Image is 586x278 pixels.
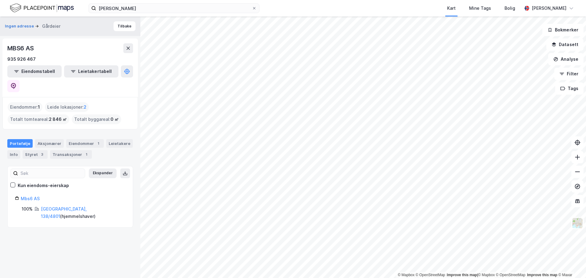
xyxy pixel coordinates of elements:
div: Info [7,150,20,159]
a: Improve this map [447,273,477,277]
button: Eiendomstabell [7,65,62,78]
div: Leietakere [106,139,133,148]
a: Mbs6 AS [21,196,40,201]
button: Filter [554,68,584,80]
button: Leietakertabell [64,65,118,78]
span: 2 [84,103,86,111]
a: Improve this map [527,273,557,277]
button: Tags [555,82,584,95]
div: Aksjonærer [35,139,64,148]
div: Portefølje [7,139,33,148]
span: 1 [38,103,40,111]
div: ( hjemmelshaver ) [41,205,125,220]
a: Mapbox [478,273,495,277]
div: 1 [95,140,101,146]
a: OpenStreetMap [496,273,526,277]
a: Mapbox [398,273,414,277]
div: Kontrollprogram for chat [555,249,586,278]
div: Mine Tags [469,5,491,12]
div: 100% [22,205,33,213]
a: [GEOGRAPHIC_DATA], 138/4801 [41,206,87,219]
img: Z [572,217,583,229]
input: Søk [18,169,85,178]
span: 2 846 ㎡ [49,116,67,123]
button: Ingen adresse [5,23,35,29]
button: Analyse [548,53,584,65]
div: Totalt byggareal : [72,114,121,124]
div: Transaksjoner [50,150,92,159]
div: 1 [83,151,89,157]
div: 935 926 467 [7,56,36,63]
div: Leide lokasjoner : [45,102,89,112]
a: OpenStreetMap [416,273,445,277]
img: logo.f888ab2527a4732fd821a326f86c7f29.svg [10,3,74,13]
div: Totalt tomteareal : [8,114,69,124]
button: Bokmerker [542,24,584,36]
div: Kart [447,5,456,12]
button: Ekspander [89,168,117,178]
div: Eiendommer [66,139,104,148]
div: [PERSON_NAME] [532,5,566,12]
div: MBS6 AS [7,43,35,53]
input: Søk på adresse, matrikkel, gårdeiere, leietakere eller personer [96,4,252,13]
div: Bolig [505,5,515,12]
button: Datasett [546,38,584,51]
div: | [398,272,572,278]
div: 3 [39,151,45,157]
button: Tilbake [114,21,136,31]
div: Gårdeier [42,23,60,30]
div: Kun eiendoms-eierskap [18,182,69,189]
div: Styret [23,150,48,159]
div: Eiendommer : [8,102,42,112]
iframe: Chat Widget [555,249,586,278]
span: 0 ㎡ [110,116,119,123]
